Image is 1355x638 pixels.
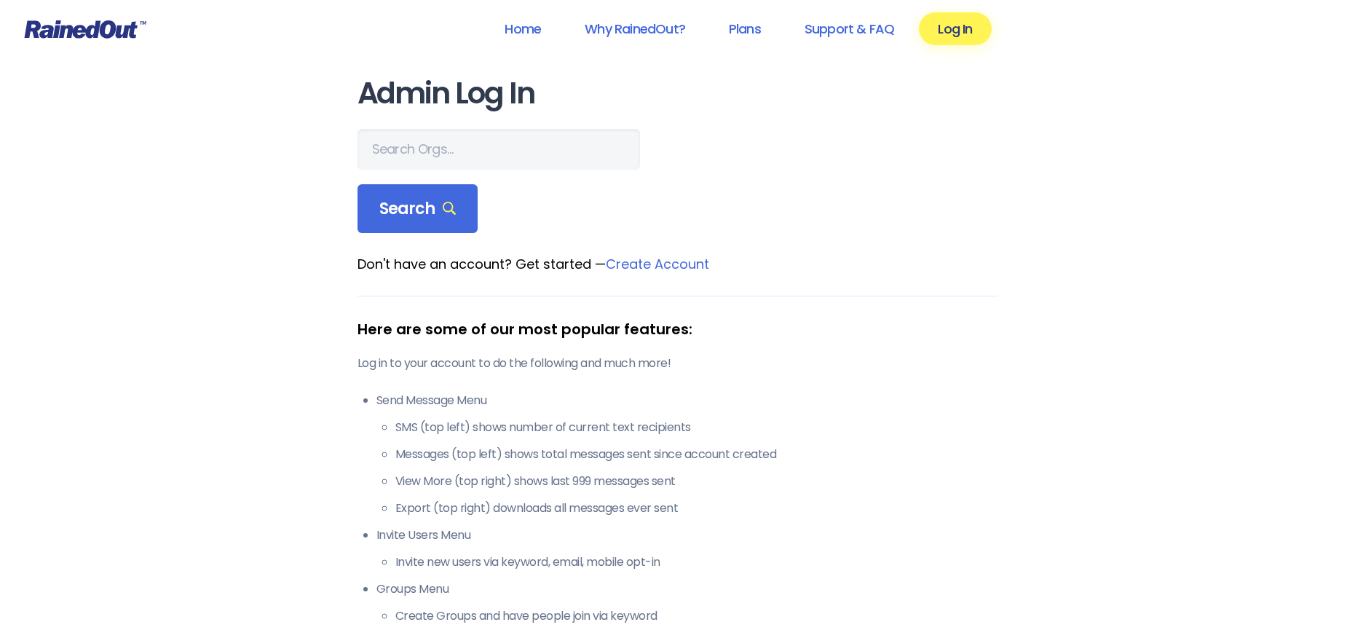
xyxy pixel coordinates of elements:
[395,500,998,517] li: Export (top right) downloads all messages ever sent
[357,355,998,372] p: Log in to your account to do the following and much more!
[486,12,560,45] a: Home
[357,77,998,110] h1: Admin Log In
[395,607,998,625] li: Create Groups and have people join via keyword
[395,554,998,571] li: Invite new users via keyword, email, mobile opt-in
[606,255,709,273] a: Create Account
[395,473,998,490] li: View More (top right) shows last 999 messages sent
[919,12,991,45] a: Log In
[395,419,998,436] li: SMS (top left) shows number of current text recipients
[357,318,998,340] div: Here are some of our most popular features:
[566,12,704,45] a: Why RainedOut?
[395,446,998,463] li: Messages (top left) shows total messages sent since account created
[379,199,457,219] span: Search
[376,527,998,571] li: Invite Users Menu
[376,392,998,517] li: Send Message Menu
[357,184,478,234] div: Search
[710,12,780,45] a: Plans
[376,580,998,625] li: Groups Menu
[357,129,640,170] input: Search Orgs…
[786,12,913,45] a: Support & FAQ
